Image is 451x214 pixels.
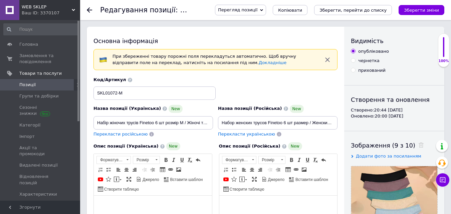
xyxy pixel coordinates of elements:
a: Таблиця [159,166,166,173]
div: Основна інформація [93,37,337,45]
span: WEB SKLEP [22,4,72,10]
a: Вставити/видалити маркований список [230,166,238,173]
input: Наприклад, H&M жіноча сукня зелена 38 розмір вечірня максі з блискітками [93,116,213,130]
a: По правому краю [131,166,138,173]
a: Збільшити відступ [149,166,156,173]
span: Вставити шаблон [294,177,328,183]
button: Зберегти зміни [399,5,444,15]
input: Наприклад, H&M жіноча сукня зелена 38 розмір вечірня максі з блискітками [218,116,337,130]
a: Максимізувати [125,176,133,183]
a: Таблиця [284,166,292,173]
div: Видимість [351,37,438,45]
span: Розмір [133,156,153,164]
span: Відновлення позицій [19,174,62,186]
a: Джерело [261,176,286,183]
a: Вставити/видалити нумерований список [97,166,104,173]
a: Розмір [133,156,160,164]
a: Зображення [175,166,182,173]
a: Збільшити відступ [274,166,282,173]
a: По центру [123,166,130,173]
span: Джерело [267,177,285,183]
span: Копіювати [278,8,302,13]
a: Видалити форматування [312,156,319,164]
a: Вставити/видалити нумерований список [222,166,230,173]
span: Категорії [19,122,40,128]
div: 100% Якість заповнення [438,33,449,67]
span: Імпорт [19,134,35,140]
a: Зображення [300,166,308,173]
a: Зменшити відступ [141,166,148,173]
div: Зображення (9 з 10) [351,141,438,150]
a: Жирний (Ctrl+B) [162,156,170,164]
a: Максимізувати [251,176,258,183]
a: Видалити форматування [186,156,194,164]
a: Створити таблицю [97,185,140,193]
span: New [288,142,302,150]
a: По центру [248,166,256,173]
a: Докладніше [259,60,286,65]
a: По лівому краю [240,166,248,173]
a: Створити таблицю [222,185,265,193]
a: Вставити повідомлення [113,176,123,183]
a: Вставити іконку [105,176,112,183]
a: Вставити/видалити маркований список [105,166,112,173]
a: Форматування [96,156,131,164]
button: Копіювати [273,5,307,15]
span: New [290,105,304,113]
a: Вставити іконку [230,176,238,183]
span: Опис позиції (Українська) [93,144,159,149]
span: Групи та добірки [19,93,59,99]
a: Вставити/Редагувати посилання (Ctrl+L) [292,166,300,173]
a: Додати відео з YouTube [222,176,230,183]
span: Назва позиції (Українська) [93,106,161,111]
a: Повернути (Ctrl+Z) [194,156,202,164]
div: Створено: 20:44 [DATE] [351,107,438,113]
a: Повернути (Ctrl+Z) [320,156,327,164]
span: Замовлення та повідомлення [19,53,62,65]
span: Створити таблицю [229,187,264,192]
a: По правому краю [256,166,264,173]
div: Ваш ID: 3370107 [22,10,80,16]
div: прихований [358,67,386,73]
a: Курсив (Ctrl+I) [170,156,178,164]
span: Перекласти російською [93,132,148,137]
i: Зберегти зміни [404,8,439,13]
div: опубліковано [358,48,389,54]
span: Сезонні знижки [19,104,62,117]
a: Підкреслений (Ctrl+U) [304,156,311,164]
span: Перекласти українською [218,132,275,137]
a: Жирний (Ctrl+B) [288,156,295,164]
span: При збереженні товару порожні поля перекладуться автоматично. Щоб вручну відправити поле на перек... [112,54,296,65]
span: Розмір [259,156,279,164]
div: Повернутися назад [87,7,92,13]
span: Акції та промокоди [19,145,62,157]
a: Вставити повідомлення [238,176,248,183]
input: Пошук [3,23,79,35]
a: Розмір [258,156,285,164]
span: Головна [19,41,38,47]
span: Назва позиції (Російська) [218,106,282,111]
span: Товари та послуги [19,70,62,76]
a: Зменшити відступ [266,166,274,173]
a: Додати відео з YouTube [97,176,104,183]
a: Форматування [222,156,256,164]
span: Джерело [142,177,159,183]
span: Опис позиції (Російська) [219,144,280,149]
a: Підкреслений (Ctrl+U) [178,156,186,164]
div: Створення та оновлення [351,95,438,104]
span: Форматування [97,156,124,164]
span: Форматування [222,156,250,164]
span: Код/Артикул [93,77,126,82]
span: Видалені позиції [19,162,58,168]
a: Курсив (Ctrl+I) [296,156,303,164]
div: Оновлено: 20:00 [DATE] [351,113,438,119]
span: New [166,142,180,150]
img: :flag-ua: [99,56,107,64]
span: New [169,105,183,113]
a: Джерело [135,176,160,183]
div: чернетка [358,58,380,64]
span: Вставити шаблон [169,177,203,183]
a: Вставити/Редагувати посилання (Ctrl+L) [167,166,174,173]
span: Створити таблицю [103,187,139,192]
span: Позиції [19,82,36,88]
